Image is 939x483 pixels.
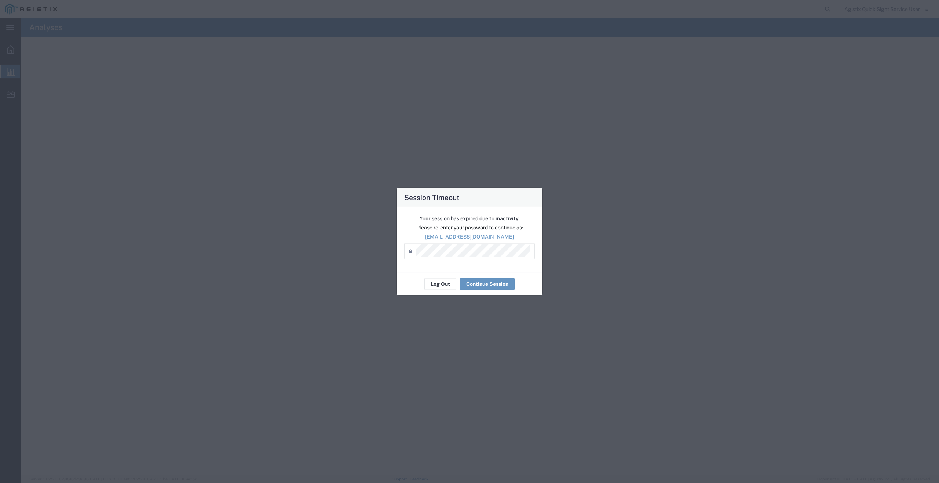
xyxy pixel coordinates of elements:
[460,278,515,290] button: Continue Session
[404,224,535,232] p: Please re-enter your password to continue as:
[424,278,456,290] button: Log Out
[404,192,460,203] h4: Session Timeout
[404,233,535,241] p: [EMAIL_ADDRESS][DOMAIN_NAME]
[404,215,535,222] p: Your session has expired due to inactivity.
